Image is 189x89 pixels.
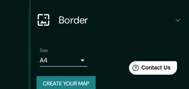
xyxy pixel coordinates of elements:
h4: Border [59,14,173,27]
div: Border [30,6,189,35]
iframe: Help widget launcher [118,58,180,80]
label: Size [40,47,48,54]
div: A4 [40,54,87,67]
